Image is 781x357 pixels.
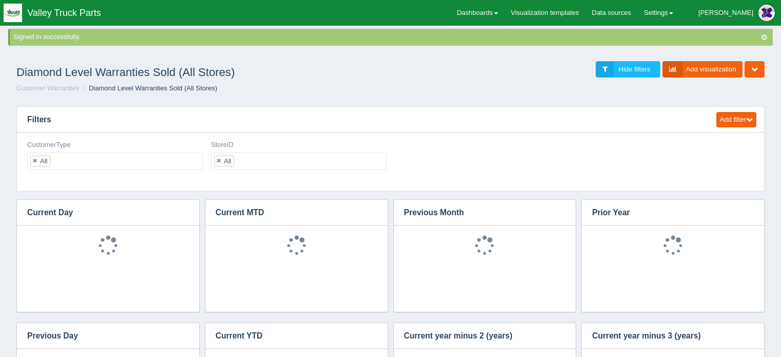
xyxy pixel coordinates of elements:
h3: Previous Month [394,200,561,226]
button: Add filter [716,112,756,128]
h3: Current MTD [205,200,372,226]
div: All [40,158,47,164]
div: Signed in successfully. [13,32,771,42]
li: Diamond Level Warranties Sold (All Stores) [81,84,217,93]
h3: Current Day [17,200,184,226]
a: Customer Warranties [16,84,79,92]
h3: Current YTD [205,323,372,349]
h3: Current year minus 3 (years) [582,323,749,349]
h3: Previous Day [17,323,184,349]
h3: Current year minus 2 (years) [394,323,561,349]
span: Hide filters [619,65,650,73]
h1: Diamond Level Warranties Sold (All Stores) [16,61,391,84]
img: q1blfpkbivjhsugxdrfq.png [4,4,22,22]
h3: Prior Year [582,200,749,226]
h3: Filters [17,107,707,133]
div: All [224,158,231,164]
img: Profile Picture [758,5,775,21]
label: CustomerType [27,140,71,150]
a: Add visualization [662,61,743,78]
div: [PERSON_NAME] [698,3,753,23]
label: StoreID [211,140,234,150]
span: Valley Truck Parts [27,8,101,18]
a: Hide filters [596,61,660,78]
